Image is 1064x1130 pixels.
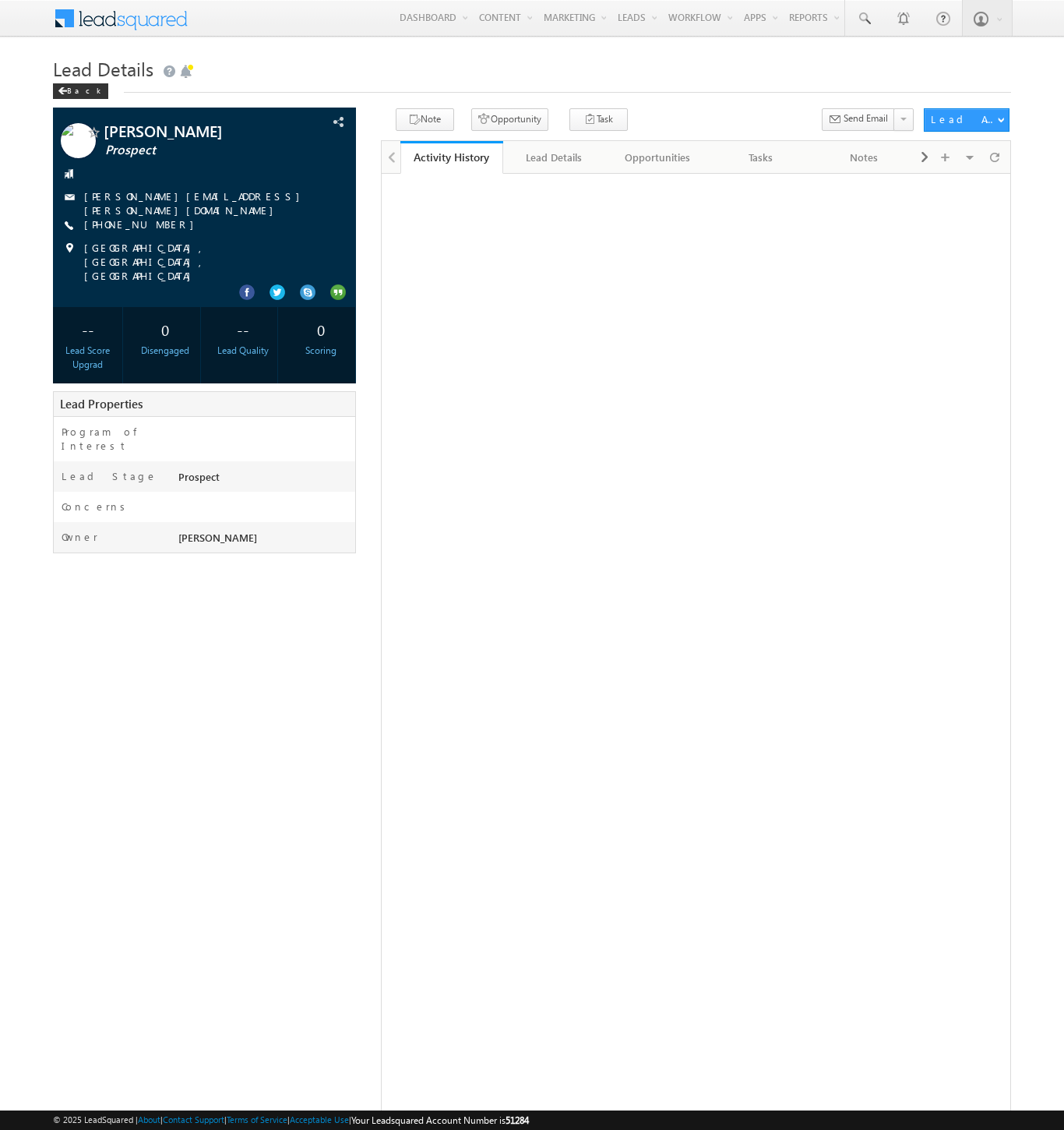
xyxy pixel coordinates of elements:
label: Concerns [62,500,131,514]
a: Terms of Service [227,1114,287,1125]
div: -- [213,315,274,344]
span: [PHONE_NUMBER] [84,217,202,233]
a: Back [53,83,116,96]
label: Lead Stage [62,469,157,483]
a: About [138,1114,160,1125]
label: Program of Interest [62,425,163,453]
button: Lead Actions [924,108,1009,132]
img: Profile photo [61,123,96,164]
span: [PERSON_NAME] [178,531,257,544]
a: Opportunities [607,141,710,174]
span: [PERSON_NAME] [104,123,291,139]
button: Send Email [822,108,895,131]
a: Tasks [710,141,812,174]
a: Lead Details [503,141,606,174]
div: Back [53,83,108,99]
div: Lead Actions [931,112,997,126]
div: Tasks [722,148,798,167]
div: Notes [825,148,901,167]
button: Task [569,108,628,131]
label: Owner [62,530,98,544]
div: -- [57,315,118,344]
a: Activity History [400,141,503,174]
div: Lead Quality [213,344,274,358]
span: © 2025 LeadSquared | | | | | [53,1113,529,1128]
span: Your Leadsquared Account Number is [351,1114,529,1126]
a: Acceptable Use [290,1114,349,1125]
button: Note [396,108,454,131]
div: Lead Score Upgrad [57,344,118,372]
div: 0 [290,315,351,344]
span: Send Email [844,111,888,125]
span: Lead Properties [60,396,143,411]
div: Scoring [290,344,351,358]
div: Opportunities [619,148,696,167]
button: Opportunity [471,108,548,131]
span: Prospect [105,143,292,158]
span: 51284 [506,1114,529,1126]
span: Lead Details [53,56,153,81]
a: Notes [812,141,915,174]
div: 0 [135,315,196,344]
div: Disengaged [135,344,196,358]
div: Prospect [174,469,355,491]
div: Activity History [412,150,491,164]
div: Lead Details [516,148,592,167]
a: [PERSON_NAME][EMAIL_ADDRESS][PERSON_NAME][DOMAIN_NAME] [84,189,308,217]
a: Contact Support [163,1114,224,1125]
span: [GEOGRAPHIC_DATA], [GEOGRAPHIC_DATA], [GEOGRAPHIC_DATA] [84,241,328,283]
